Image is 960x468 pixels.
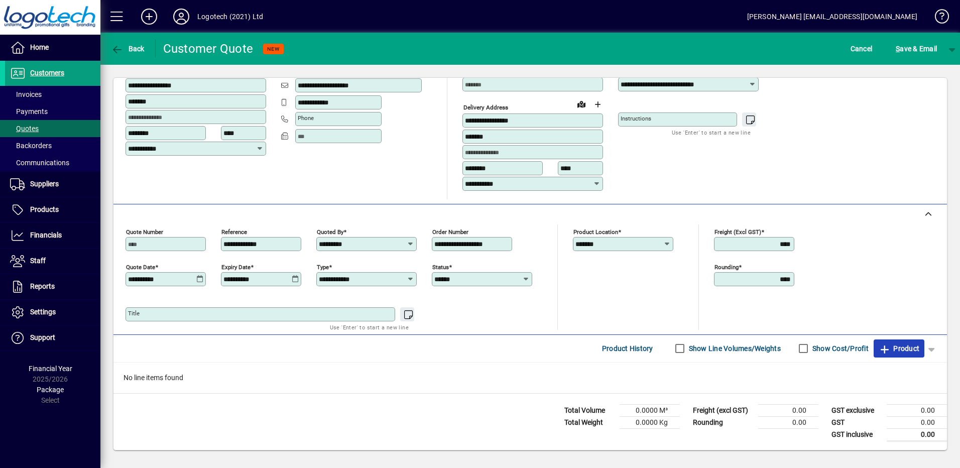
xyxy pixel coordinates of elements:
[5,249,100,274] a: Staff
[5,274,100,299] a: Reports
[317,228,343,235] mat-label: Quoted by
[30,282,55,290] span: Reports
[896,45,900,53] span: S
[5,223,100,248] a: Financials
[879,340,919,357] span: Product
[163,41,254,57] div: Customer Quote
[688,404,758,416] td: Freight (excl GST)
[620,404,680,416] td: 0.0000 M³
[896,41,937,57] span: ave & Email
[5,172,100,197] a: Suppliers
[559,416,620,428] td: Total Weight
[10,107,48,115] span: Payments
[128,310,140,317] mat-label: Title
[887,404,947,416] td: 0.00
[432,263,449,270] mat-label: Status
[165,8,197,26] button: Profile
[10,159,69,167] span: Communications
[688,416,758,428] td: Rounding
[126,228,163,235] mat-label: Quote number
[10,142,52,150] span: Backorders
[5,300,100,325] a: Settings
[221,263,251,270] mat-label: Expiry date
[5,35,100,60] a: Home
[37,386,64,394] span: Package
[848,40,875,58] button: Cancel
[598,339,657,358] button: Product History
[30,180,59,188] span: Suppliers
[621,115,651,122] mat-label: Instructions
[317,263,329,270] mat-label: Type
[133,8,165,26] button: Add
[100,40,156,58] app-page-header-button: Back
[108,40,147,58] button: Back
[111,45,145,53] span: Back
[221,228,247,235] mat-label: Reference
[30,231,62,239] span: Financials
[126,263,155,270] mat-label: Quote date
[5,120,100,137] a: Quotes
[887,428,947,441] td: 0.00
[559,404,620,416] td: Total Volume
[5,137,100,154] a: Backorders
[5,154,100,171] a: Communications
[30,43,49,51] span: Home
[747,9,917,25] div: [PERSON_NAME] [EMAIL_ADDRESS][DOMAIN_NAME]
[5,103,100,120] a: Payments
[30,205,59,213] span: Products
[620,416,680,428] td: 0.0000 Kg
[197,9,263,25] div: Logotech (2021) Ltd
[714,228,761,235] mat-label: Freight (excl GST)
[758,416,818,428] td: 0.00
[573,96,589,112] a: View on map
[5,86,100,103] a: Invoices
[672,127,751,138] mat-hint: Use 'Enter' to start a new line
[874,339,924,358] button: Product
[927,2,947,35] a: Knowledge Base
[714,263,739,270] mat-label: Rounding
[30,308,56,316] span: Settings
[30,333,55,341] span: Support
[267,46,280,52] span: NEW
[5,197,100,222] a: Products
[826,416,887,428] td: GST
[10,125,39,133] span: Quotes
[29,365,72,373] span: Financial Year
[758,404,818,416] td: 0.00
[573,228,618,235] mat-label: Product location
[30,69,64,77] span: Customers
[5,325,100,350] a: Support
[432,228,468,235] mat-label: Order number
[10,90,42,98] span: Invoices
[887,416,947,428] td: 0.00
[602,340,653,357] span: Product History
[30,257,46,265] span: Staff
[810,343,869,354] label: Show Cost/Profit
[891,40,942,58] button: Save & Email
[113,363,947,393] div: No line items found
[826,404,887,416] td: GST exclusive
[826,428,887,441] td: GST inclusive
[851,41,873,57] span: Cancel
[589,96,606,112] button: Choose address
[687,343,781,354] label: Show Line Volumes/Weights
[330,321,409,333] mat-hint: Use 'Enter' to start a new line
[298,114,314,122] mat-label: Phone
